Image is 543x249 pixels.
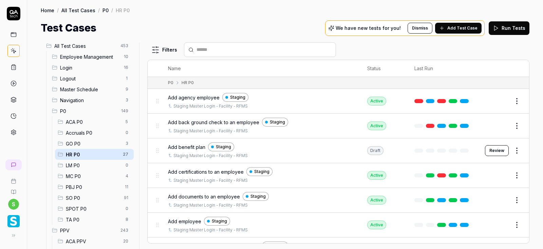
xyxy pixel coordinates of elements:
span: ACA PPV [66,238,119,245]
span: Add documents to an employee [168,193,240,200]
a: Staging [222,93,248,102]
div: Drag to reorderPPV243 [49,225,134,236]
span: Master Schedule [60,86,121,93]
div: Drag to reorderMaster Schedule9 [49,84,134,95]
a: Book a call with us [3,173,24,184]
div: HR P0 [182,80,194,86]
a: Staging [246,167,273,176]
span: Staging [270,243,285,249]
button: Add Test Case [435,23,482,34]
div: Drag to reorderHR P027 [55,149,134,160]
a: All Test Cases [61,7,95,14]
span: MC P0 [66,173,121,180]
span: 0 [123,205,131,213]
h1: Test Cases [41,20,96,36]
span: Add agency employee [168,94,220,101]
tr: Add back ground check to an employeeStagingStaging Master Login - Facility - RFMSActive [148,114,529,138]
span: 0 [123,129,131,137]
span: Login [60,64,120,71]
div: Active [367,121,386,130]
span: Add Test Case [447,25,478,31]
div: Drag to reorderSO P091 [55,192,134,203]
a: Staging [204,217,230,226]
span: Logout [60,75,121,82]
span: 3 [123,96,131,104]
a: Staging Master Login - Facility - RFMS [173,177,248,184]
tr: Add documents to an employeeStagingStaging Master Login - Facility - RFMSActive [148,188,529,213]
div: Active [367,171,386,180]
div: Drag to reorderLogin16 [49,62,134,73]
a: Staging Master Login - Facility - RFMS [173,103,248,109]
span: 149 [118,107,131,115]
tr: Add employeeStagingStaging Master Login - Facility - RFMSActive [148,213,529,237]
div: Active [367,196,386,205]
div: / [98,7,100,14]
span: P0 [60,108,117,115]
a: Staging Master Login - Facility - RFMS [173,227,248,233]
span: PBJ P0 [66,184,121,191]
div: Drag to reorderP0149 [49,106,134,116]
div: Drag to reorderTA P08 [55,214,134,225]
span: Add certifications to an employee [168,168,244,175]
span: Add employee [168,218,201,225]
a: Staging Master Login - Facility - RFMS [173,202,248,208]
tr: Add certifications to an employeeStagingStaging Master Login - Facility - RFMSActive [148,163,529,188]
div: Drag to reorderMC P04 [55,171,134,181]
img: Smartlinx Logo [7,215,20,227]
div: P0 [168,80,173,86]
span: Staging [250,193,266,199]
span: LM P0 [66,162,121,169]
div: Drag to reorderNavigation3 [49,95,134,106]
th: Name [161,60,361,77]
div: Drag to reorderACA PPV20 [55,236,134,247]
tr: Add benefit planStagingStaging Master Login - Facility - RFMSDraftReview [148,138,529,163]
span: 11 [122,183,131,191]
span: 0 [123,161,131,169]
span: TA P0 [66,216,121,223]
span: 4 [123,172,131,180]
div: Drag to reorderACA P05 [55,116,134,127]
span: 5 [123,118,131,126]
div: / [57,7,59,14]
a: Staging Master Login - Facility - RFMS [173,153,248,159]
span: 16 [121,63,131,72]
span: PPV [60,227,116,234]
span: HR P0 [66,151,119,158]
span: 453 [118,42,131,50]
a: New conversation [5,159,22,170]
div: Drag to reorderLogout1 [49,73,134,84]
span: 243 [118,226,131,234]
span: 1 [123,74,131,82]
button: Run Tests [489,21,529,35]
span: Staging [270,119,285,125]
button: Smartlinx Logo [3,210,24,229]
div: Drag to reorderAccruals P00 [55,127,134,138]
span: Staging [254,169,269,175]
div: Drag to reorderPBJ P011 [55,181,134,192]
a: Staging [243,192,269,201]
span: Employee Management [60,53,120,60]
div: Draft [367,146,383,155]
span: 3 [123,139,131,148]
a: Staging [262,118,288,127]
span: SPOT P0 [66,205,121,212]
button: Review [485,145,509,156]
span: SO P0 [66,194,120,202]
span: Add benefit plan [168,143,205,151]
div: Drag to reorderGO P03 [55,138,134,149]
a: P0 [102,7,109,14]
span: Staging [212,218,227,224]
span: Staging [230,94,245,100]
th: Last Run [408,60,478,77]
span: 10 [121,53,131,61]
span: ACA P0 [66,118,121,126]
button: Filters [147,43,181,57]
div: / [111,7,113,14]
span: 8 [123,215,131,224]
p: We have new tests for you! [336,26,401,31]
a: Home [41,7,54,14]
button: s [8,199,19,210]
span: 27 [120,150,131,158]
